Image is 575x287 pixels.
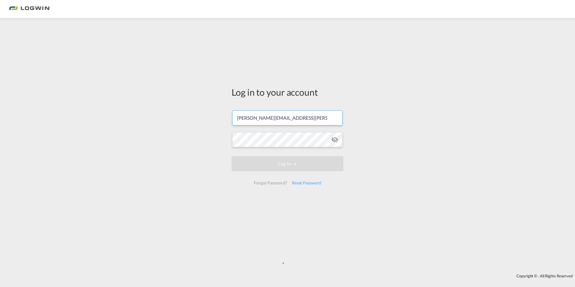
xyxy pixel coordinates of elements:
[251,177,289,188] div: Forgot Password?
[331,136,338,143] md-icon: icon-eye-off
[232,110,343,125] input: Enter email/phone number
[9,2,50,16] img: bc73a0e0d8c111efacd525e4c8ad7d32.png
[290,177,324,188] div: Reset Password
[232,86,343,98] div: Log in to your account
[232,156,343,171] button: LOGIN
